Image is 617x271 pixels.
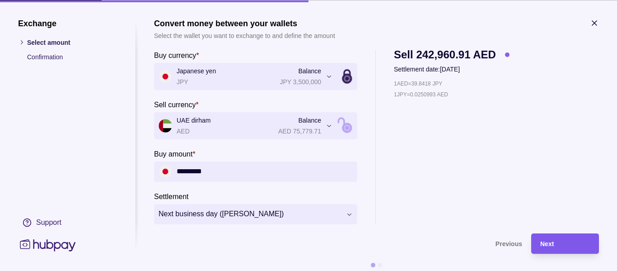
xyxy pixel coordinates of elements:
[27,37,117,47] p: Select amount
[394,89,448,99] p: 1 JPY = 0.0250993 AED
[154,30,335,40] p: Select the wallet you want to exchange to and define the amount
[154,233,522,253] button: Previous
[36,217,61,227] div: Support
[394,64,509,74] p: Settlement date: [DATE]
[154,190,188,201] label: Settlement
[154,49,199,60] label: Buy currency
[154,99,199,109] label: Sell currency
[540,240,554,247] span: Next
[154,100,196,108] p: Sell currency
[154,51,196,59] p: Buy currency
[154,150,192,157] p: Buy amount
[394,78,442,88] p: 1 AED = 39.8418 JPY
[154,148,196,159] label: Buy amount
[394,49,496,59] span: Sell 242,960.91 AED
[154,18,335,28] h1: Convert money between your wallets
[18,18,117,28] h1: Exchange
[27,52,117,62] p: Confirmation
[177,161,353,181] input: amount
[18,213,117,232] a: Support
[495,240,522,247] span: Previous
[531,233,599,253] button: Next
[159,165,172,178] img: jp
[154,192,188,200] p: Settlement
